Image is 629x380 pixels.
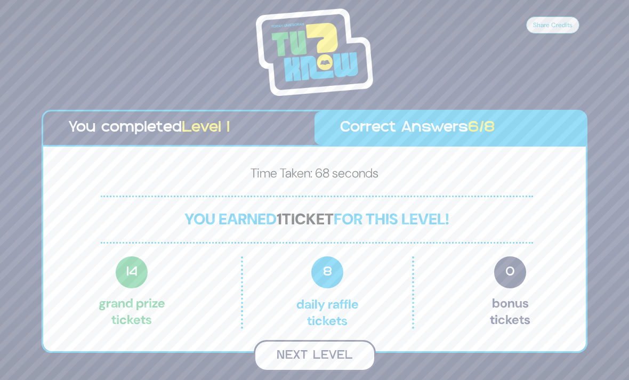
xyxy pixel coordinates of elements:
span: 8 [311,256,343,288]
span: 14 [116,256,148,288]
span: ticket [282,209,334,229]
p: Time Taken: 68 seconds [60,164,569,187]
p: Bonus tickets [490,256,530,329]
span: Level 1 [182,121,230,135]
button: Next Level [254,340,376,371]
img: Tournament Logo [256,9,373,96]
p: Correct Answers [340,117,560,140]
span: 1 [277,209,282,229]
p: Grand Prize tickets [99,256,165,329]
span: You earned for this level! [184,209,449,229]
p: Daily Raffle tickets [265,256,389,329]
span: 0 [494,256,526,288]
span: 6/8 [468,121,495,135]
p: You completed [69,117,289,140]
button: Share Credits [526,17,579,34]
